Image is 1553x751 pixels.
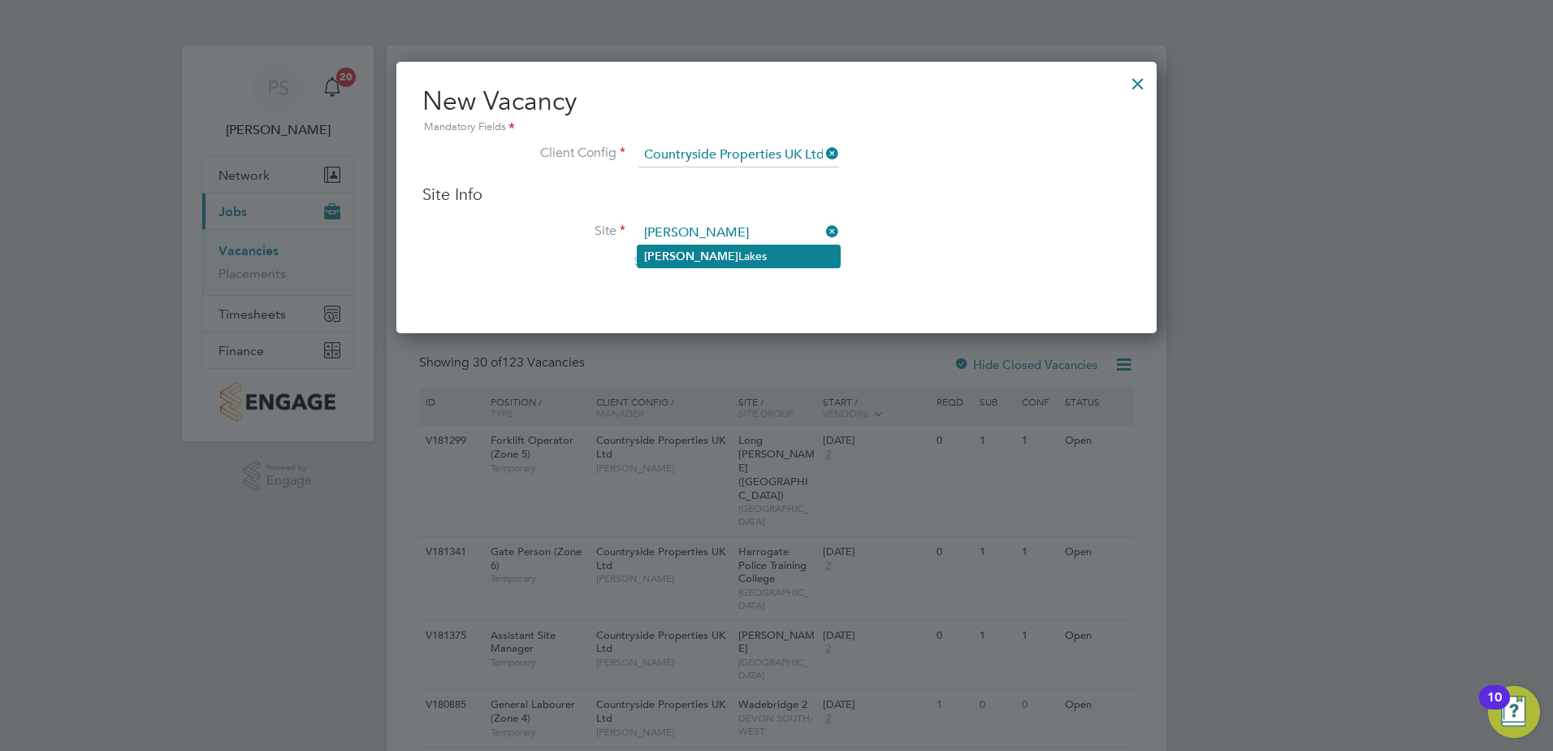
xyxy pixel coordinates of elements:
[422,184,1131,205] h3: Site Info
[638,245,840,267] li: Lakes
[1488,686,1540,738] button: Open Resource Center, 10 new notifications
[644,250,738,263] b: [PERSON_NAME]
[422,119,1131,137] div: Mandatory Fields
[422,223,625,240] label: Site
[634,254,833,268] span: Search by site name, address or group
[422,85,1131,137] h2: New Vacancy
[638,143,839,167] input: Search for...
[638,221,839,245] input: Search for...
[422,145,625,162] label: Client Config
[1487,697,1502,718] div: 10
